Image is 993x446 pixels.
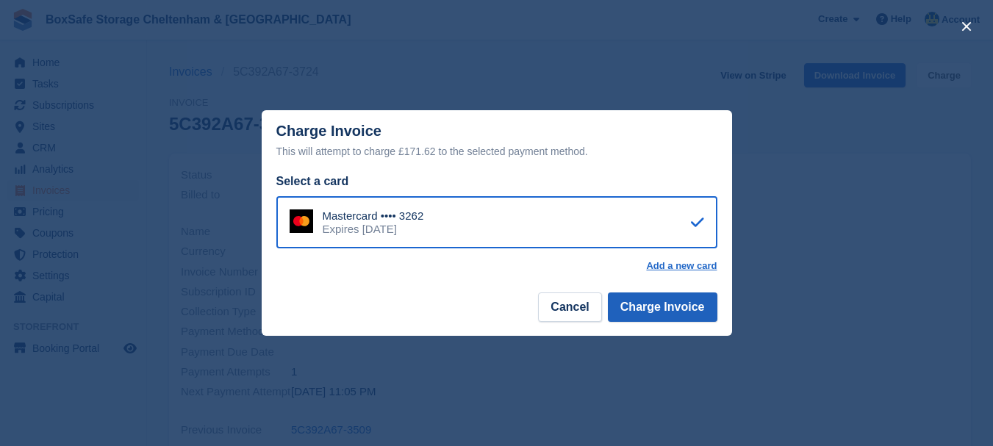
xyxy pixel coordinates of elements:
[323,209,424,223] div: Mastercard •••• 3262
[646,260,717,272] a: Add a new card
[323,223,424,236] div: Expires [DATE]
[608,292,717,322] button: Charge Invoice
[276,143,717,160] div: This will attempt to charge £171.62 to the selected payment method.
[955,15,978,38] button: close
[276,173,717,190] div: Select a card
[290,209,313,233] img: Mastercard Logo
[276,123,717,160] div: Charge Invoice
[538,292,601,322] button: Cancel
